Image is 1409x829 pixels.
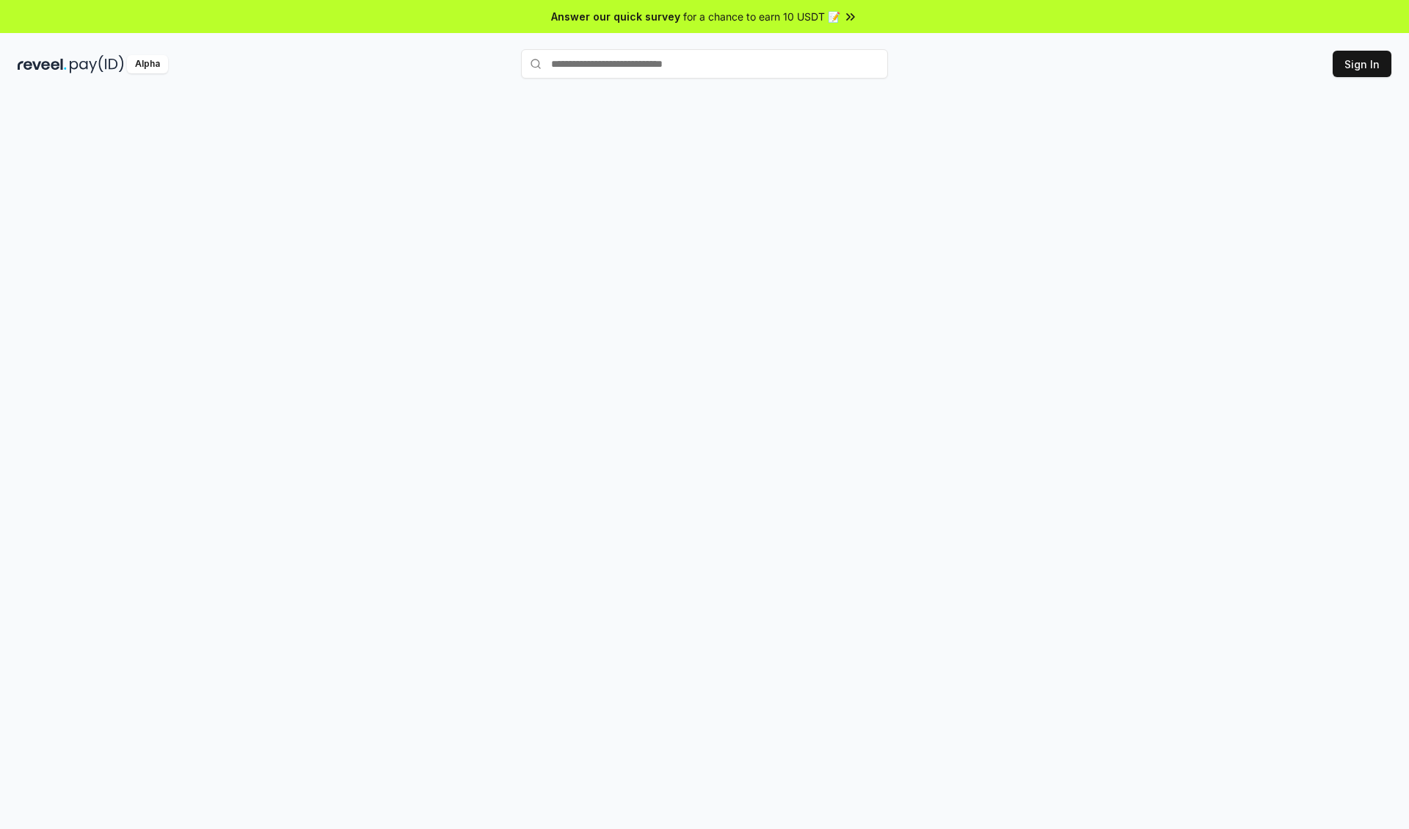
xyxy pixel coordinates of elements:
span: for a chance to earn 10 USDT 📝 [683,9,840,24]
div: Alpha [127,55,168,73]
img: pay_id [70,55,124,73]
span: Answer our quick survey [551,9,680,24]
img: reveel_dark [18,55,67,73]
button: Sign In [1333,51,1391,77]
